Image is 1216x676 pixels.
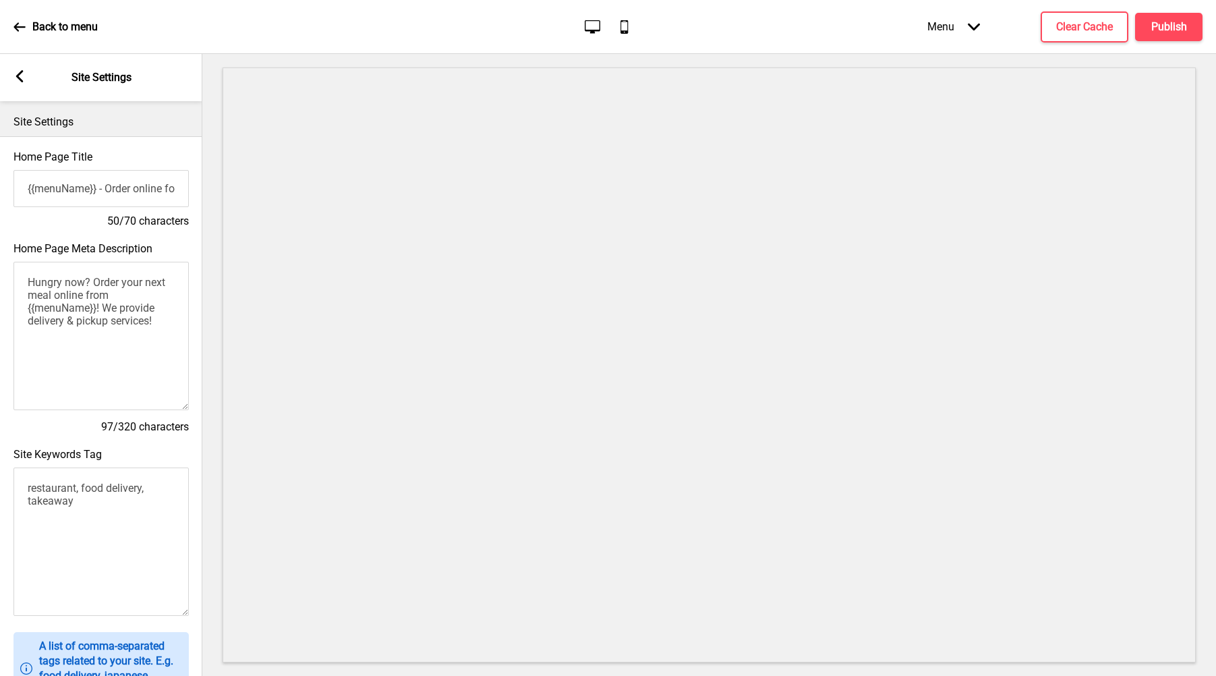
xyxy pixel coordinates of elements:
[13,242,152,255] label: Home Page Meta Description
[13,448,102,461] label: Site Keywords Tag
[13,150,92,163] label: Home Page Title
[914,7,993,47] div: Menu
[71,70,132,85] p: Site Settings
[1056,20,1113,34] h4: Clear Cache
[32,20,98,34] p: Back to menu
[13,262,189,410] textarea: Hungry now? Order your next meal online from {{menuName}}! We provide delivery & pickup services!
[13,115,189,130] p: Site Settings
[13,420,189,434] h4: 97/320 characters
[13,9,98,45] a: Back to menu
[1151,20,1187,34] h4: Publish
[1041,11,1128,43] button: Clear Cache
[1135,13,1203,41] button: Publish
[13,468,189,616] textarea: restaurant, food delivery, takeaway
[13,214,189,229] h4: 50/70 characters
